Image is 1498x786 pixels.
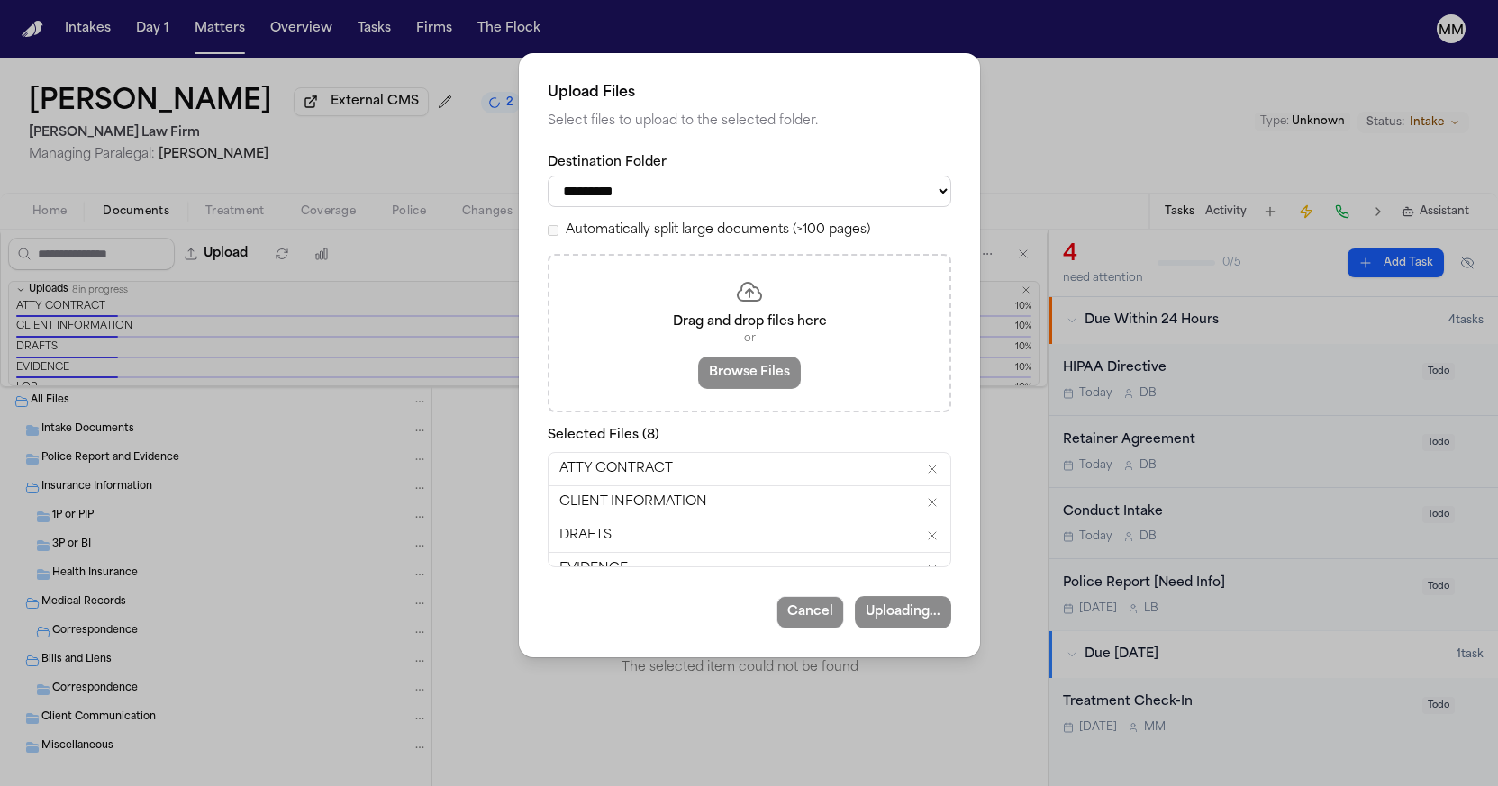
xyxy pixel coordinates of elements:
[925,529,940,543] button: Remove DRAFTS
[548,427,951,445] p: Selected Files ( 8 )
[698,357,801,389] button: Browse Files
[559,527,612,545] span: DRAFTS
[855,596,951,628] button: Uploading...
[559,560,628,578] span: EVIDENCE
[925,495,940,510] button: Remove CLIENT INFORMATION
[559,493,707,511] span: CLIENT INFORMATION
[548,111,951,132] p: Select files to upload to the selected folder.
[559,460,673,478] span: ATTY CONTRACT
[571,331,928,346] p: or
[548,154,951,172] label: Destination Folder
[776,596,844,628] button: Cancel
[566,221,870,239] label: Automatically split large documents (>100 pages)
[925,462,940,476] button: Remove ATTY CONTRACT
[548,82,951,104] h2: Upload Files
[925,562,940,576] button: Remove EVIDENCE
[571,313,928,331] p: Drag and drop files here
